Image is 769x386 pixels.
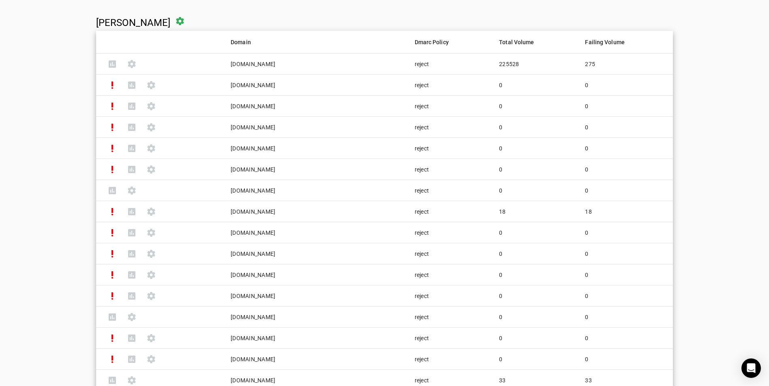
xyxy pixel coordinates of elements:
[493,349,578,370] td: 0
[224,96,408,117] td: [DOMAIN_NAME]
[578,138,673,159] td: 0
[493,117,578,138] td: 0
[122,139,141,158] button: DMARC Report
[493,75,578,96] td: 0
[408,75,493,96] td: reject
[408,264,493,285] td: reject
[96,17,170,28] span: [PERSON_NAME]
[103,181,122,200] button: DMARC Report
[103,350,122,369] button: Set Up
[122,181,141,200] button: Settings
[578,201,673,222] td: 18
[408,31,493,54] th: Dmarc Policy
[493,222,578,243] td: 0
[224,31,408,54] th: Domain
[103,307,122,327] button: DMARC Report
[408,138,493,159] td: reject
[224,222,408,243] td: [DOMAIN_NAME]
[141,265,161,285] button: Settings
[578,307,673,328] td: 0
[141,328,161,348] button: Settings
[224,349,408,370] td: [DOMAIN_NAME]
[141,350,161,369] button: Settings
[141,96,161,116] button: Settings
[122,286,141,306] button: DMARC Report
[578,243,673,264] td: 0
[122,96,141,116] button: DMARC Report
[141,75,161,95] button: Settings
[224,201,408,222] td: [DOMAIN_NAME]
[103,96,122,116] button: Set Up
[141,286,161,306] button: Settings
[224,264,408,285] td: [DOMAIN_NAME]
[578,117,673,138] td: 0
[122,350,141,369] button: DMARC Report
[408,54,493,75] td: reject
[493,54,578,75] td: 225528
[224,138,408,159] td: [DOMAIN_NAME]
[493,285,578,307] td: 0
[103,244,122,264] button: Set Up
[103,75,122,95] button: Set Up
[224,285,408,307] td: [DOMAIN_NAME]
[141,160,161,179] button: Settings
[493,159,578,180] td: 0
[578,54,673,75] td: 275
[493,201,578,222] td: 18
[122,244,141,264] button: DMARC Report
[103,118,122,137] button: Set Up
[408,222,493,243] td: reject
[408,328,493,349] td: reject
[224,243,408,264] td: [DOMAIN_NAME]
[578,159,673,180] td: 0
[141,223,161,242] button: Settings
[408,180,493,201] td: reject
[493,264,578,285] td: 0
[493,96,578,117] td: 0
[578,96,673,117] td: 0
[103,202,122,221] button: Set Up
[103,160,122,179] button: Set Up
[122,223,141,242] button: DMARC Report
[103,223,122,242] button: Set Up
[493,307,578,328] td: 0
[224,307,408,328] td: [DOMAIN_NAME]
[408,117,493,138] td: reject
[578,264,673,285] td: 0
[493,138,578,159] td: 0
[578,222,673,243] td: 0
[224,328,408,349] td: [DOMAIN_NAME]
[408,201,493,222] td: reject
[224,180,408,201] td: [DOMAIN_NAME]
[578,285,673,307] td: 0
[141,244,161,264] button: Settings
[103,328,122,348] button: Set Up
[103,265,122,285] button: Set Up
[122,307,141,327] button: Settings
[408,285,493,307] td: reject
[122,54,141,74] button: Settings
[493,243,578,264] td: 0
[122,328,141,348] button: DMARC Report
[141,118,161,137] button: Settings
[103,54,122,74] button: DMARC Report
[141,202,161,221] button: Settings
[224,117,408,138] td: [DOMAIN_NAME]
[224,75,408,96] td: [DOMAIN_NAME]
[122,160,141,179] button: DMARC Report
[122,75,141,95] button: DMARC Report
[122,118,141,137] button: DMARC Report
[741,358,761,378] div: Open Intercom Messenger
[141,139,161,158] button: Settings
[408,307,493,328] td: reject
[578,349,673,370] td: 0
[408,159,493,180] td: reject
[493,328,578,349] td: 0
[103,139,122,158] button: Set Up
[103,286,122,306] button: Set Up
[493,180,578,201] td: 0
[224,159,408,180] td: [DOMAIN_NAME]
[493,31,578,54] th: Total Volume
[408,243,493,264] td: reject
[578,328,673,349] td: 0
